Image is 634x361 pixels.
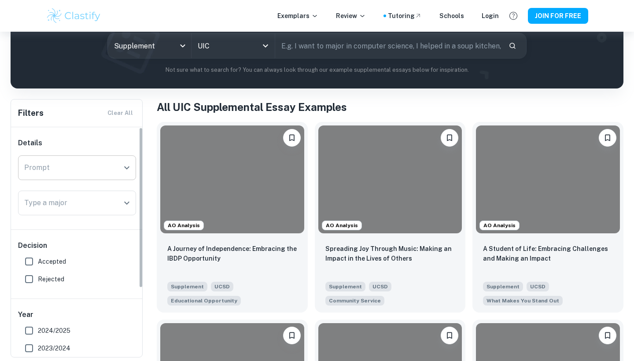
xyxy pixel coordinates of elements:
h6: Decision [18,240,136,251]
span: Supplement [167,282,207,291]
button: Please log in to bookmark exemplars [441,129,458,147]
h6: Year [18,309,136,320]
span: Educational Opportunity [171,297,237,305]
a: Schools [439,11,464,21]
span: AO Analysis [164,221,203,229]
h6: Filters [18,107,44,119]
p: A Journey of Independence: Embracing the IBDP Opportunity [167,244,297,263]
span: Describe how you have taken advantage of a significant educational opportunity or worked to overc... [167,295,241,306]
p: Not sure what to search for? You can always look through our example supplemental essays below fo... [18,66,616,74]
button: Please log in to bookmark exemplars [283,327,301,344]
span: Beyond what has already been shared in your application, what do you believe makes you a strong c... [483,295,563,306]
span: UCSD [369,282,391,291]
a: Tutoring [388,11,422,21]
a: AO AnalysisPlease log in to bookmark exemplarsA Student of Life: Embracing Challenges and Making ... [472,122,623,313]
p: Exemplars [277,11,318,21]
span: UCSD [211,282,233,291]
img: Clastify logo [46,7,102,25]
button: Help and Feedback [506,8,521,23]
button: Open [121,162,133,174]
span: AO Analysis [322,221,361,229]
a: Login [482,11,499,21]
span: AO Analysis [480,221,519,229]
div: Supplement [108,33,191,58]
p: Spreading Joy Through Music: Making an Impact in the Lives of Others [325,244,455,263]
button: Please log in to bookmark exemplars [599,129,616,147]
span: Supplement [483,282,523,291]
button: Please log in to bookmark exemplars [599,327,616,344]
span: 2024/2025 [38,326,70,335]
span: Accepted [38,257,66,266]
span: Supplement [325,282,365,291]
a: AO AnalysisPlease log in to bookmark exemplarsA Journey of Independence: Embracing the IBDP Oppor... [157,122,308,313]
input: E.g. I want to major in computer science, I helped in a soup kitchen, I want to join the debate t... [275,33,501,58]
button: Open [121,197,133,209]
button: Please log in to bookmark exemplars [283,129,301,147]
span: UCSD [527,282,549,291]
p: Review [336,11,366,21]
span: Community Service [329,297,381,305]
span: What Makes You Stand Out [487,297,559,305]
h1: All UIC Supplemental Essay Examples [157,99,623,115]
button: Please log in to bookmark exemplars [441,327,458,344]
button: Open [259,40,272,52]
h6: Details [18,138,136,148]
span: 2023/2024 [38,343,70,353]
button: Search [505,38,520,53]
p: A Student of Life: Embracing Challenges and Making an Impact [483,244,613,263]
button: JOIN FOR FREE [528,8,588,24]
span: What have you done to make your school or your community a better place? [325,295,384,306]
span: Rejected [38,274,64,284]
a: AO AnalysisPlease log in to bookmark exemplarsSpreading Joy Through Music: Making an Impact in th... [315,122,466,313]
